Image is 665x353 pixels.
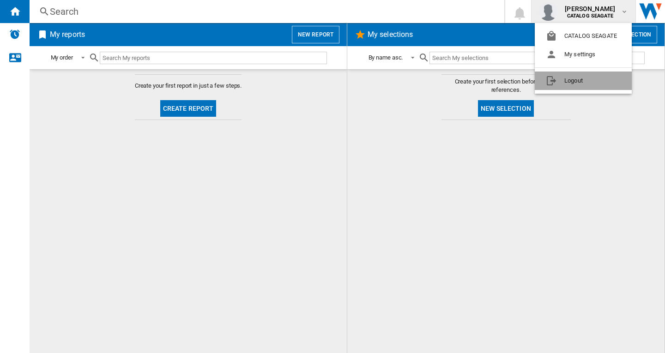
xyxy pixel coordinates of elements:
[535,27,632,45] button: CATALOG SEAGATE
[535,72,632,90] button: Logout
[535,45,632,64] button: My settings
